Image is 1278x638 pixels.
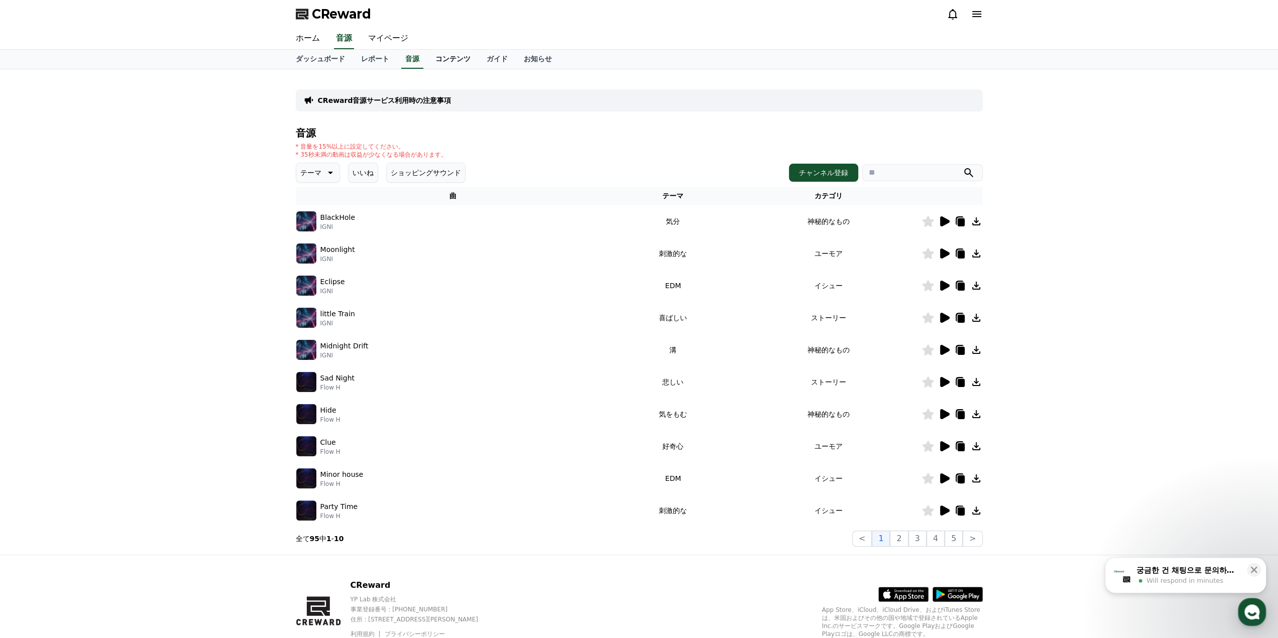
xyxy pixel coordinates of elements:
[320,373,355,384] p: Sad Night
[353,50,397,69] a: レポート
[66,318,130,343] a: Messages
[296,404,316,424] img: music
[296,243,316,264] img: music
[350,630,382,637] a: 利用規約
[288,50,353,69] a: ダッシュボード
[736,494,921,527] td: イシュー
[611,430,736,462] td: 好奇心
[736,187,921,205] th: カテゴリ
[350,595,495,603] p: YP Lab 株式会社
[348,163,378,183] button: いいね
[296,436,316,456] img: music
[130,318,193,343] a: Settings
[320,469,364,480] p: Minor house
[3,318,66,343] a: Home
[334,28,354,49] a: 音源
[611,494,736,527] td: 刺激的な
[320,512,358,520] p: Flow H
[890,531,908,547] button: 2
[296,6,371,22] a: CReward
[296,372,316,392] img: music
[296,276,316,296] img: music
[350,605,495,613] p: 事業登録番号 : [PHONE_NUMBER]
[611,462,736,494] td: EDM
[736,430,921,462] td: ユーモア
[611,398,736,430] td: 気をもむ
[736,205,921,237] td: 神秘的なもの
[611,366,736,398] td: 悲しい
[318,95,451,105] a: CReward音源サービス利用時の注意事項
[320,212,355,223] p: BlackHole
[296,308,316,328] img: music
[320,480,364,488] p: Flow H
[312,6,371,22] span: CReward
[296,534,344,544] p: 全て 中 -
[611,187,736,205] th: テーマ
[401,50,423,69] a: 音源
[83,334,113,342] span: Messages
[385,630,445,637] a: プライバシーポリシー
[386,163,466,183] button: ショッピングサウンド
[320,319,355,327] p: IGNI
[296,143,447,151] p: * 音量を15%以上に設定してください。
[611,302,736,334] td: 喜ばしい
[320,223,355,231] p: IGNI
[320,384,355,392] p: Flow H
[300,166,321,180] p: テーマ
[296,340,316,360] img: music
[736,302,921,334] td: ストーリー
[320,351,369,359] p: IGNI
[320,437,336,448] p: Clue
[296,163,340,183] button: テーマ
[736,462,921,494] td: イシュー
[320,416,340,424] p: Flow H
[611,205,736,237] td: 気分
[320,448,340,456] p: Flow H
[288,28,328,49] a: ホーム
[822,606,983,638] p: App Store、iCloud、iCloud Drive、およびiTunes Storeは、米国およびその他の国や地域で登録されているApple Inc.のサービスマークです。Google P...
[320,341,369,351] p: Midnight Drift
[736,237,921,270] td: ユーモア
[296,211,316,231] img: music
[296,127,983,139] h4: 音源
[26,333,43,341] span: Home
[852,531,872,547] button: <
[611,237,736,270] td: 刺激的な
[310,535,319,543] strong: 95
[350,579,495,591] p: CReward
[334,535,343,543] strong: 10
[360,28,416,49] a: マイページ
[320,309,355,319] p: little Train
[296,187,611,205] th: 曲
[296,468,316,488] img: music
[427,50,479,69] a: コンテンツ
[926,531,945,547] button: 4
[963,531,982,547] button: >
[296,500,316,521] img: music
[736,270,921,302] td: イシュー
[350,615,495,623] p: 住所 : [STREET_ADDRESS][PERSON_NAME]
[320,405,336,416] p: Hide
[611,270,736,302] td: EDM
[320,244,355,255] p: Moonlight
[296,151,447,159] p: * 35秒未満の動画は収益が少なくなる場合があります。
[736,366,921,398] td: ストーリー
[945,531,963,547] button: 5
[149,333,173,341] span: Settings
[320,501,358,512] p: Party Time
[516,50,560,69] a: お知らせ
[736,398,921,430] td: 神秘的なもの
[908,531,926,547] button: 3
[611,334,736,366] td: 溝
[479,50,516,69] a: ガイド
[872,531,890,547] button: 1
[789,164,858,182] button: チャンネル登録
[320,255,355,263] p: IGNI
[326,535,331,543] strong: 1
[320,287,345,295] p: IGNI
[320,277,345,287] p: Eclipse
[736,334,921,366] td: 神秘的なもの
